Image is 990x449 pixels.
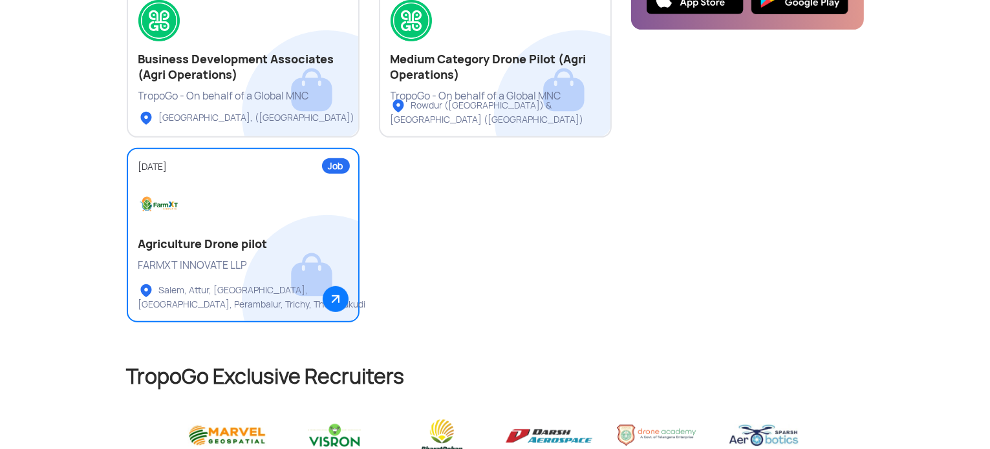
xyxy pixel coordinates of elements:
a: Job[DATE]Agriculture Drone pilotFARMXT INNOVATE LLPSalem, Attur, [GEOGRAPHIC_DATA], [GEOGRAPHIC_D... [127,148,360,322]
img: ic_locationlist.svg [138,110,154,126]
div: TropoGo - On behalf of a Global MNC [391,89,600,103]
img: ic_locationlist.svg [138,283,154,298]
img: ic_arrow_popup.png [323,286,349,312]
h3: TropoGo Exclusive Recruiters [127,362,864,391]
div: Rowdur ([GEOGRAPHIC_DATA]) & [GEOGRAPHIC_DATA] ([GEOGRAPHIC_DATA]) [391,98,621,126]
h2: Business Development Associates (Agri Operations) [138,52,348,83]
img: ic_locationlist.svg [391,98,406,114]
div: FARMXT INNOVATE LLP [138,258,348,273]
div: Salem, Attur, [GEOGRAPHIC_DATA], [GEOGRAPHIC_DATA], Perambalur, Trichy, Thoothukudi [138,283,369,311]
div: [GEOGRAPHIC_DATA], ([GEOGRAPHIC_DATA]) [138,110,355,126]
h2: Medium Category Drone Pilot (Agri Operations) [391,52,600,83]
div: TropoGo - On behalf of a Global MNC [138,89,348,103]
img: logo1.jpg [138,185,180,226]
h2: Agriculture Drone pilot [138,236,348,252]
div: [DATE] [138,161,348,173]
div: Job [322,158,350,174]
